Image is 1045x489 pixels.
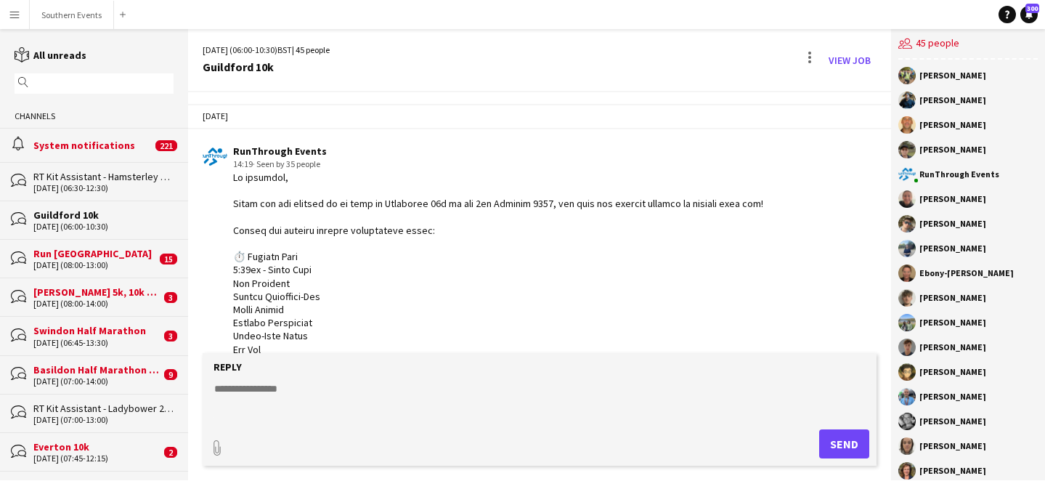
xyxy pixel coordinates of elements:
[33,363,160,376] div: Basildon Half Marathon & Juniors
[1025,4,1039,13] span: 300
[164,292,177,303] span: 3
[919,294,986,302] div: [PERSON_NAME]
[919,466,986,475] div: [PERSON_NAME]
[33,338,160,348] div: [DATE] (06:45-13:30)
[33,299,160,309] div: [DATE] (08:00-14:00)
[33,415,174,425] div: [DATE] (07:00-13:00)
[33,440,160,453] div: Everton 10k
[919,145,986,154] div: [PERSON_NAME]
[919,368,986,376] div: [PERSON_NAME]
[919,71,986,80] div: [PERSON_NAME]
[919,392,986,401] div: [PERSON_NAME]
[33,222,174,232] div: [DATE] (06:00-10:30)
[33,170,174,183] div: RT Kit Assistant - Hamsterley Forest 10k & Half Marathon
[33,402,174,415] div: RT Kit Assistant - Ladybower 22k
[155,140,177,151] span: 221
[33,209,174,222] div: Guildford 10k
[253,158,320,169] span: · Seen by 35 people
[919,442,986,450] div: [PERSON_NAME]
[33,139,152,152] div: System notifications
[33,260,156,270] div: [DATE] (08:00-13:00)
[1020,6,1038,23] a: 300
[919,121,986,129] div: [PERSON_NAME]
[919,417,986,426] div: [PERSON_NAME]
[233,158,765,171] div: 14:19
[30,1,114,29] button: Southern Events
[33,324,160,337] div: Swindon Half Marathon
[919,219,986,228] div: [PERSON_NAME]
[919,170,999,179] div: RunThrough Events
[188,104,891,129] div: [DATE]
[33,453,160,464] div: [DATE] (07:45-12:15)
[33,376,160,387] div: [DATE] (07:00-14:00)
[164,447,177,458] span: 2
[203,44,330,57] div: [DATE] (06:00-10:30) | 45 people
[33,286,160,299] div: [PERSON_NAME] 5k, 10k & HM
[15,49,86,62] a: All unreads
[898,29,1038,60] div: 45 people
[919,244,986,253] div: [PERSON_NAME]
[33,247,156,260] div: Run [GEOGRAPHIC_DATA]
[919,269,1014,278] div: Ebony-[PERSON_NAME]
[160,254,177,264] span: 15
[919,343,986,352] div: [PERSON_NAME]
[823,49,877,72] a: View Job
[919,195,986,203] div: [PERSON_NAME]
[203,60,330,73] div: Guildford 10k
[164,331,177,342] span: 3
[919,318,986,327] div: [PERSON_NAME]
[164,369,177,380] span: 9
[819,429,869,458] button: Send
[33,183,174,193] div: [DATE] (06:30-12:30)
[277,44,292,55] span: BST
[233,145,765,158] div: RunThrough Events
[214,360,242,373] label: Reply
[919,96,986,105] div: [PERSON_NAME]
